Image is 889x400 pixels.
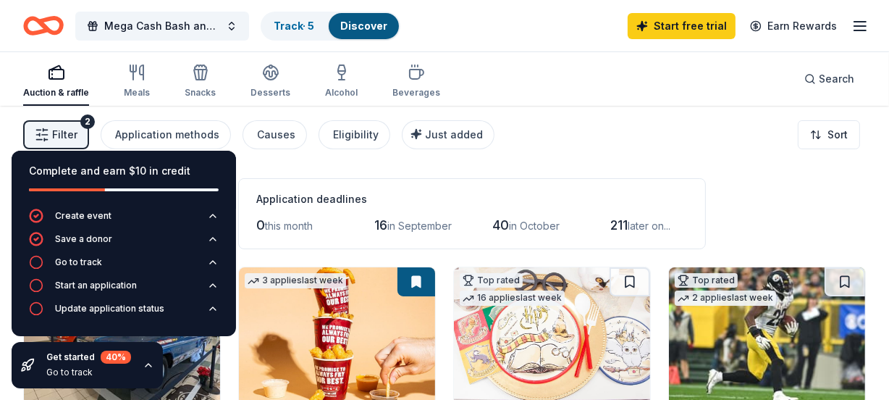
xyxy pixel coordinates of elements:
[250,58,290,106] button: Desserts
[261,12,400,41] button: Track· 5Discover
[243,120,307,149] button: Causes
[741,13,846,39] a: Earn Rewards
[793,64,866,93] button: Search
[274,20,314,32] a: Track· 5
[675,273,738,288] div: Top rated
[55,233,112,245] div: Save a donor
[23,120,89,149] button: Filter2
[185,87,216,99] div: Snacks
[402,120,494,149] button: Just added
[55,280,137,291] div: Start an application
[460,291,565,306] div: 16 applies last week
[392,87,440,99] div: Beverages
[52,126,77,143] span: Filter
[245,273,346,288] div: 3 applies last week
[798,120,860,149] button: Sort
[124,58,150,106] button: Meals
[185,58,216,106] button: Snacks
[23,9,64,43] a: Home
[265,220,313,232] span: this month
[675,291,776,306] div: 2 applies last week
[819,70,854,88] span: Search
[492,217,509,233] span: 40
[29,255,219,278] button: Go to track
[104,17,220,35] span: Mega Cash Bash and Silent Auction
[124,87,150,99] div: Meals
[55,303,164,314] div: Update application status
[425,128,483,141] span: Just added
[256,191,688,208] div: Application deadlines
[80,114,95,129] div: 2
[257,126,295,143] div: Causes
[29,278,219,301] button: Start an application
[392,58,440,106] button: Beverages
[827,126,848,143] span: Sort
[460,273,523,288] div: Top rated
[319,120,390,149] button: Eligibility
[115,126,219,143] div: Application methods
[55,257,102,268] div: Go to track
[46,351,131,364] div: Get started
[23,87,89,99] div: Auction & raffle
[101,351,131,364] div: 40 %
[325,58,358,106] button: Alcohol
[628,220,670,232] span: later on...
[333,126,379,143] div: Eligibility
[101,120,231,149] button: Application methods
[374,217,387,233] span: 16
[610,217,628,233] span: 211
[256,217,265,233] span: 0
[29,162,219,180] div: Complete and earn $10 in credit
[29,232,219,255] button: Save a donor
[46,367,131,378] div: Go to track
[387,220,452,232] span: in September
[55,210,111,222] div: Create event
[250,87,290,99] div: Desserts
[29,209,219,232] button: Create event
[509,220,560,232] span: in October
[75,12,249,41] button: Mega Cash Bash and Silent Auction
[628,13,736,39] a: Start free trial
[23,58,89,106] button: Auction & raffle
[29,301,219,325] button: Update application status
[325,87,358,99] div: Alcohol
[340,20,387,32] a: Discover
